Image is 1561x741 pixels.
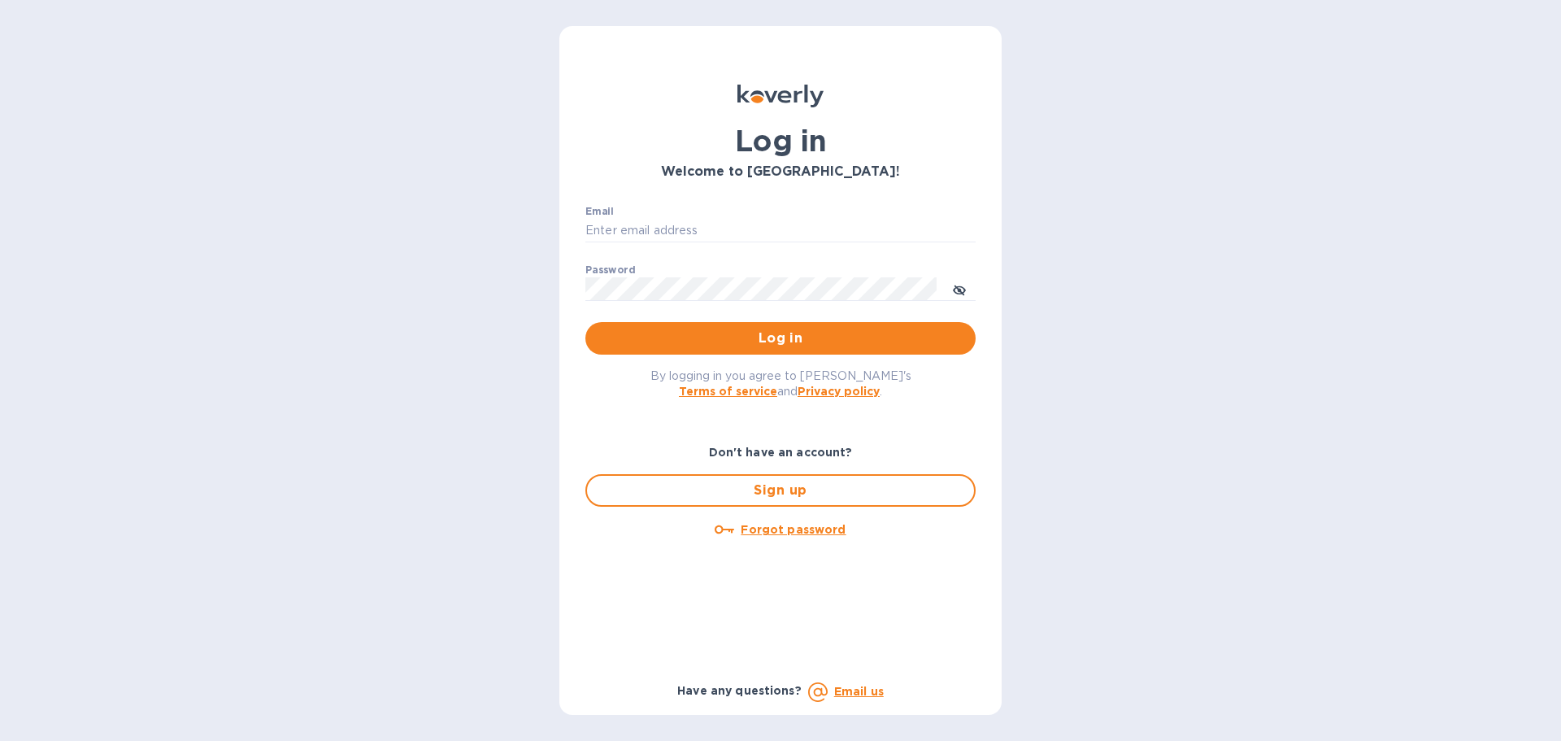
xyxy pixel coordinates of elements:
[677,684,802,697] b: Have any questions?
[598,329,963,348] span: Log in
[585,207,614,216] label: Email
[585,124,976,158] h1: Log in
[737,85,824,107] img: Koverly
[741,523,846,536] u: Forgot password
[600,481,961,500] span: Sign up
[585,164,976,180] h3: Welcome to [GEOGRAPHIC_DATA]!
[650,369,911,398] span: By logging in you agree to [PERSON_NAME]'s and .
[585,265,635,275] label: Password
[585,474,976,507] button: Sign up
[943,272,976,305] button: toggle password visibility
[834,685,884,698] a: Email us
[679,385,777,398] a: Terms of service
[798,385,880,398] a: Privacy policy
[709,446,853,459] b: Don't have an account?
[585,219,976,243] input: Enter email address
[585,322,976,355] button: Log in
